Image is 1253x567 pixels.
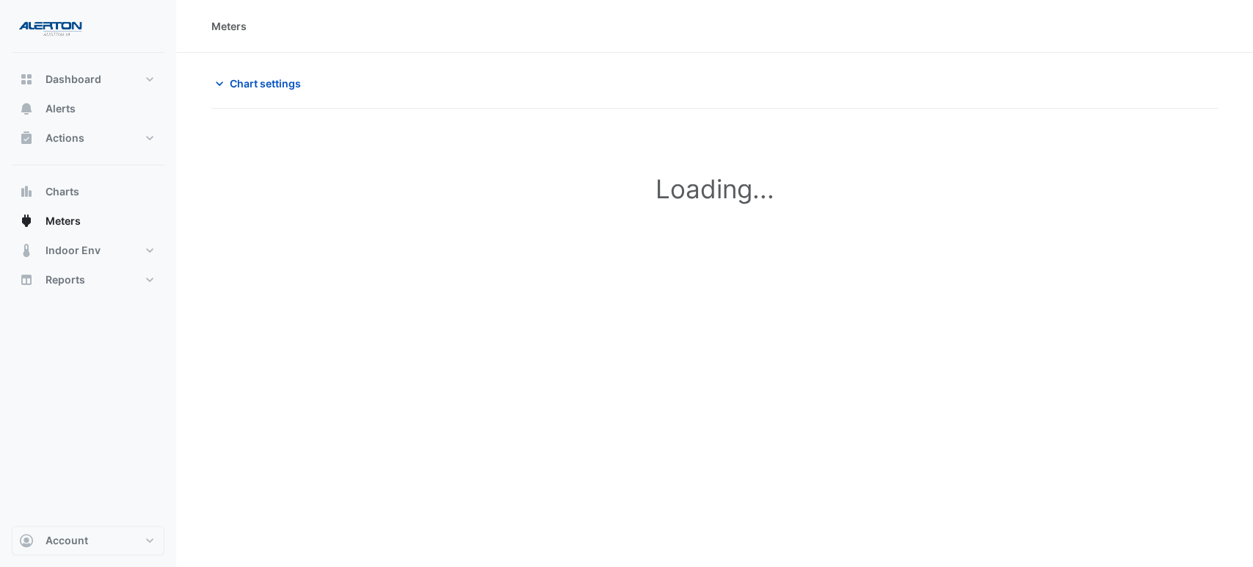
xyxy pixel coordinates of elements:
[12,177,164,206] button: Charts
[211,71,310,96] button: Chart settings
[19,72,34,87] app-icon: Dashboard
[19,131,34,145] app-icon: Actions
[19,243,34,258] app-icon: Indoor Env
[230,76,301,91] span: Chart settings
[46,272,85,287] span: Reports
[46,243,101,258] span: Indoor Env
[12,526,164,555] button: Account
[12,123,164,153] button: Actions
[235,173,1194,204] h1: Loading...
[12,236,164,265] button: Indoor Env
[46,214,81,228] span: Meters
[46,101,76,116] span: Alerts
[12,94,164,123] button: Alerts
[19,272,34,287] app-icon: Reports
[19,101,34,116] app-icon: Alerts
[46,131,84,145] span: Actions
[46,184,79,199] span: Charts
[12,65,164,94] button: Dashboard
[12,265,164,295] button: Reports
[46,72,101,87] span: Dashboard
[18,12,84,41] img: Company Logo
[19,184,34,199] app-icon: Charts
[12,206,164,236] button: Meters
[46,533,88,548] span: Account
[19,214,34,228] app-icon: Meters
[211,18,247,34] div: Meters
